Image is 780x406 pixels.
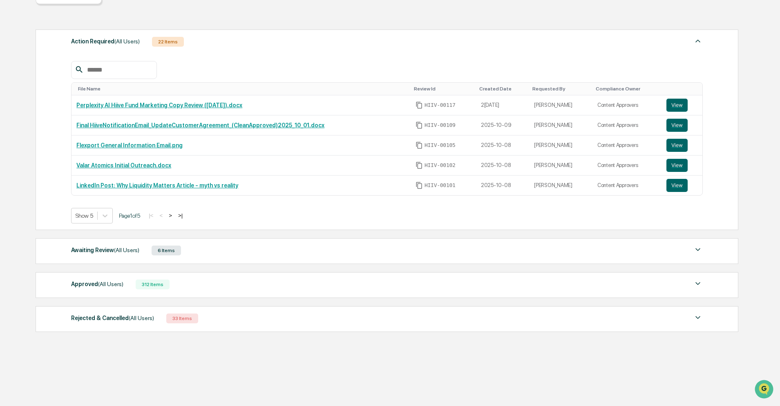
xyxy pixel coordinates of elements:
div: Toggle SortBy [479,86,526,92]
td: Content Approvers [592,156,662,176]
a: View [666,99,697,112]
button: < [157,212,165,219]
a: 🗄️Attestations [56,100,105,115]
a: Perplexity AI Hiive Fund Marketing Copy Review ([DATE]).docx [76,102,242,108]
button: |< [146,212,156,219]
span: Pylon [81,139,99,145]
div: 🔎 [8,120,15,126]
img: caret [693,36,703,46]
p: How can we help? [8,17,149,30]
img: caret [693,245,703,255]
div: Toggle SortBy [414,86,473,92]
a: LinkedIn Post: Why Liquidity Matters Article - myth vs reality [76,182,238,189]
span: Copy Id [416,122,423,129]
span: (All Users) [114,247,139,253]
button: Start new chat [139,65,149,75]
span: (All Users) [98,281,123,287]
td: Content Approvers [592,135,662,156]
div: Toggle SortBy [78,86,407,92]
button: View [666,99,688,112]
span: HIIV-00102 [425,162,456,169]
div: Start new chat [28,63,134,71]
td: [PERSON_NAME] [529,115,592,135]
div: Action Required [71,36,140,47]
span: HIIV-00109 [425,122,456,129]
a: 🖐️Preclearance [5,100,56,115]
iframe: Open customer support [754,379,776,401]
img: caret [693,313,703,323]
div: Approved [71,279,123,289]
a: 🔎Data Lookup [5,115,55,130]
a: View [666,159,697,172]
td: 2025-10-09 [476,115,529,135]
td: 2025-10-08 [476,135,529,156]
a: Powered byPylon [58,138,99,145]
a: Final HiiveNotificationEmail_UpdateCustomerAgreement_(CleanApproved)2025_10_01.docx [76,122,324,129]
td: [PERSON_NAME] [529,95,592,115]
a: View [666,139,697,152]
button: View [666,139,688,152]
div: 6 Items [152,246,181,255]
div: Toggle SortBy [668,86,699,92]
span: Copy Id [416,182,423,189]
span: Copy Id [416,162,423,169]
span: Preclearance [16,103,53,111]
div: We're available if you need us! [28,71,103,77]
span: HIIV-00105 [425,142,456,149]
div: 🗄️ [59,104,66,111]
td: 2025-10-08 [476,156,529,176]
a: View [666,119,697,132]
td: Content Approvers [592,115,662,135]
button: View [666,179,688,192]
span: (All Users) [114,38,140,45]
button: View [666,119,688,132]
span: HIIV-00117 [425,102,456,108]
span: Data Lookup [16,119,51,127]
span: Copy Id [416,101,423,109]
div: Toggle SortBy [596,86,659,92]
button: > [166,212,174,219]
img: caret [693,279,703,289]
span: Copy Id [416,142,423,149]
td: [PERSON_NAME] [529,176,592,195]
button: View [666,159,688,172]
span: Attestations [67,103,101,111]
div: Toggle SortBy [532,86,589,92]
img: 1746055101610-c473b297-6a78-478c-a979-82029cc54cd1 [8,63,23,77]
span: HIIV-00101 [425,182,456,189]
a: Valar Atomics Initial Outreach.docx [76,162,171,169]
div: 🖐️ [8,104,15,111]
div: Rejected & Cancelled [71,313,154,323]
button: >| [176,212,185,219]
a: Flexport General Information Email.png [76,142,183,149]
a: View [666,179,697,192]
td: 2025-10-08 [476,176,529,195]
td: [PERSON_NAME] [529,135,592,156]
td: Content Approvers [592,95,662,115]
div: Awaiting Review [71,245,139,255]
td: [PERSON_NAME] [529,156,592,176]
div: 22 Items [152,37,184,47]
span: (All Users) [129,315,154,321]
span: Page 1 of 5 [119,212,140,219]
td: 2[DATE] [476,95,529,115]
div: 312 Items [136,280,170,289]
td: Content Approvers [592,176,662,195]
div: 33 Items [166,314,198,323]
